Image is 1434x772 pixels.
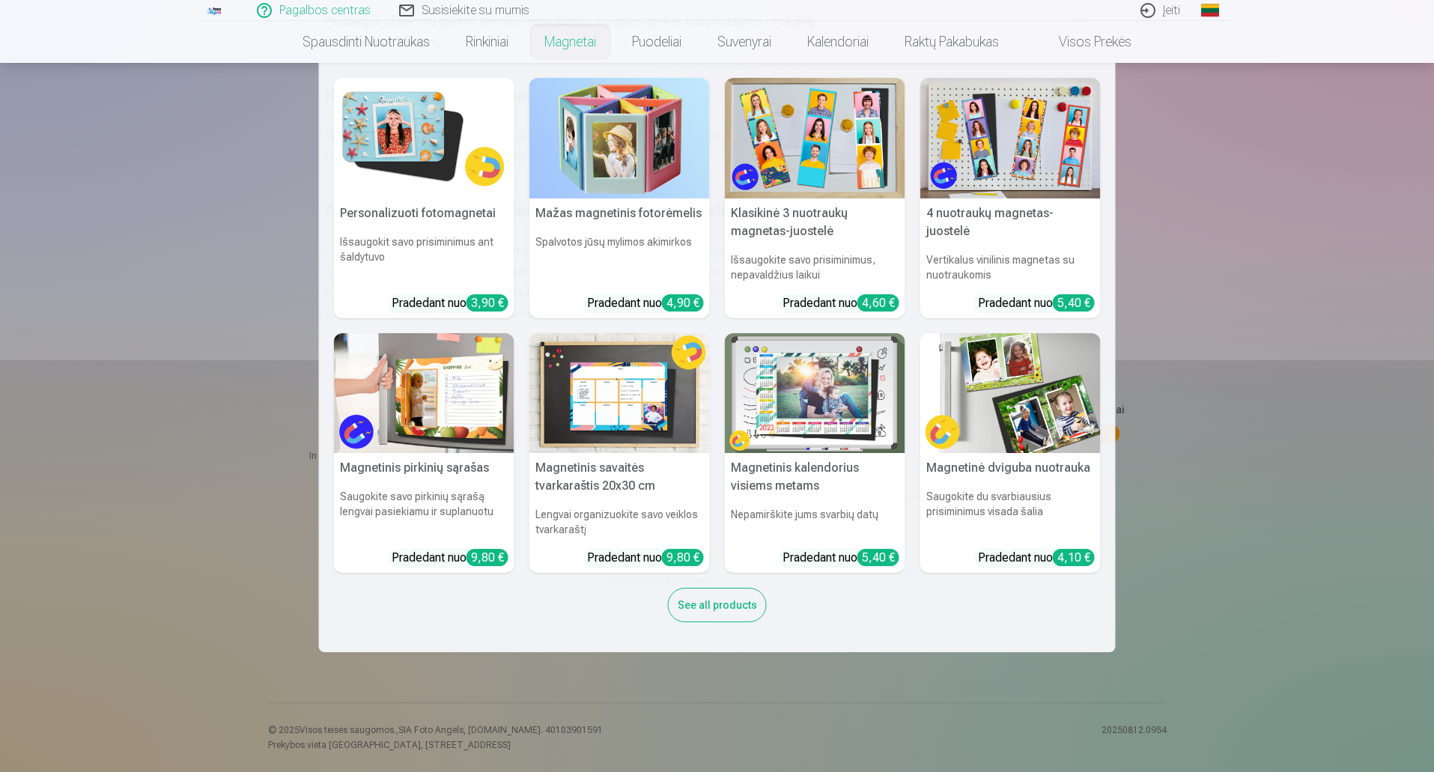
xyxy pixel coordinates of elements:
h6: Saugokite du svarbiausius prisiminimus visada šalia [920,483,1101,543]
img: Magnetinis pirkinių sąrašas [334,333,514,454]
a: Visos prekės [1017,21,1149,63]
a: Klasikinė 3 nuotraukų magnetas-juostelėKlasikinė 3 nuotraukų magnetas-juostelėIšsaugokite savo pr... [725,78,905,318]
h5: Klasikinė 3 nuotraukų magnetas-juostelė [725,198,905,246]
div: 4,60 € [857,294,899,311]
div: Pradedant nuo [587,549,704,567]
a: Mažas magnetinis fotorėmelisMažas magnetinis fotorėmelisSpalvotos jūsų mylimos akimirkosPradedant... [529,78,710,318]
img: 4 nuotraukų magnetas-juostelė [920,78,1101,198]
h6: Nepamirškite jums svarbių datų [725,501,905,543]
a: Magnetinis kalendorius visiems metams Magnetinis kalendorius visiems metamsNepamirškite jums svar... [725,333,905,574]
div: 5,40 € [1053,294,1095,311]
h5: Mažas magnetinis fotorėmelis [529,198,710,228]
a: Magnetinis pirkinių sąrašas Magnetinis pirkinių sąrašasSaugokite savo pirkinių sąrašą lengvai pas... [334,333,514,574]
div: 4,10 € [1053,549,1095,566]
h6: Saugokite savo pirkinių sąrašą lengvai pasiekiamu ir suplanuotu [334,483,514,543]
a: Magnetinė dviguba nuotrauka Magnetinė dviguba nuotraukaSaugokite du svarbiausius prisiminimus vis... [920,333,1101,574]
h5: Magnetinis kalendorius visiems metams [725,453,905,501]
div: Pradedant nuo [783,549,899,567]
div: 9,80 € [467,549,508,566]
a: Kalendoriai [789,21,887,63]
img: Magnetinė dviguba nuotrauka [920,333,1101,454]
a: Raktų pakabukas [887,21,1017,63]
img: Klasikinė 3 nuotraukų magnetas-juostelė [725,78,905,198]
h5: 4 nuotraukų magnetas-juostelė [920,198,1101,246]
h5: Magnetinis savaitės tvarkaraštis 20x30 cm [529,453,710,501]
div: Pradedant nuo [587,294,704,312]
h6: Išsaugokit savo prisiminimus ant šaldytuvo [334,228,514,288]
a: Personalizuoti fotomagnetaiPersonalizuoti fotomagnetaiIšsaugokit savo prisiminimus ant šaldytuvoP... [334,78,514,318]
div: Pradedant nuo [978,294,1095,312]
img: Personalizuoti fotomagnetai [334,78,514,198]
h6: Vertikalus vinilinis magnetas su nuotraukomis [920,246,1101,288]
h5: Magnetinė dviguba nuotrauka [920,453,1101,483]
img: Mažas magnetinis fotorėmelis [529,78,710,198]
a: 4 nuotraukų magnetas-juostelė4 nuotraukų magnetas-juostelėVertikalus vinilinis magnetas su nuotra... [920,78,1101,318]
h5: Magnetinis pirkinių sąrašas [334,453,514,483]
div: 4,90 € [662,294,704,311]
div: 3,90 € [467,294,508,311]
div: Pradedant nuo [978,549,1095,567]
div: 5,40 € [857,549,899,566]
div: See all products [668,588,767,622]
a: Suvenyrai [699,21,789,63]
div: Pradedant nuo [392,549,508,567]
a: Spausdinti nuotraukas [285,21,448,63]
img: Magnetinis savaitės tvarkaraštis 20x30 cm [529,333,710,454]
a: Puodeliai [614,21,699,63]
div: 9,80 € [662,549,704,566]
a: Magnetinis savaitės tvarkaraštis 20x30 cmMagnetinis savaitės tvarkaraštis 20x30 cmLengvai organiz... [529,333,710,574]
a: See all products [668,596,767,612]
a: Magnetai [526,21,614,63]
img: /fa2 [207,6,223,15]
div: Pradedant nuo [783,294,899,312]
h6: Spalvotos jūsų mylimos akimirkos [529,228,710,288]
h6: Lengvai organizuokite savo veiklos tvarkaraštį [529,501,710,543]
img: Magnetinis kalendorius visiems metams [725,333,905,454]
h5: Personalizuoti fotomagnetai [334,198,514,228]
a: Rinkiniai [448,21,526,63]
div: Pradedant nuo [392,294,508,312]
h6: Išsaugokite savo prisiminimus, nepavaldžius laikui [725,246,905,288]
